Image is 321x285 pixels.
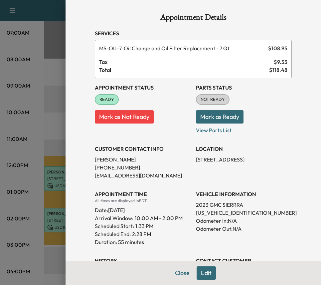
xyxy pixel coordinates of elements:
h3: CUSTOMER CONTACT INFO [95,145,191,153]
span: $ 9.53 [274,58,287,66]
p: 2:28 PM [132,230,151,238]
span: $ 108.95 [268,44,287,52]
span: READY [95,96,118,103]
span: NOT READY [197,96,229,103]
span: Oil Change and Oil Filter Replacement - 7 Qt [99,44,265,52]
button: Mark as Not Ready [95,110,154,124]
h3: VEHICLE INFORMATION [196,190,292,198]
p: [EMAIL_ADDRESS][DOMAIN_NAME] [95,171,191,179]
p: Odometer Out: N/A [196,225,292,233]
h3: Services [95,29,292,37]
p: Scheduled End: [95,230,131,238]
h3: History [95,257,191,265]
button: Edit [197,266,216,280]
p: [PHONE_NUMBER] [95,163,191,171]
p: Odometer In: N/A [196,217,292,225]
p: Arrival Window: [95,214,191,222]
button: Close [171,266,194,280]
div: All times are displayed in EDT [95,198,191,203]
p: [PERSON_NAME] [95,155,191,163]
h1: Appointment Details [95,13,292,24]
span: 10:00 AM - 2:00 PM [135,214,183,222]
h3: Parts Status [196,84,292,92]
p: View Parts List [196,124,292,134]
h3: Appointment Status [95,84,191,92]
p: 2023 GMC SIERRRA [196,201,292,209]
p: [STREET_ADDRESS] [196,155,292,163]
p: Scheduled Start: [95,222,134,230]
p: Duration: 55 minutes [95,238,191,246]
h3: CONTACT CUSTOMER [196,257,292,265]
h3: APPOINTMENT TIME [95,190,191,198]
span: $ 118.48 [269,66,287,74]
span: Total [99,66,269,74]
div: Date: [DATE] [95,203,191,214]
h3: LOCATION [196,145,292,153]
p: [US_VEHICLE_IDENTIFICATION_NUMBER] [196,209,292,217]
button: Mark as Ready [196,110,243,124]
p: 1:33 PM [135,222,153,230]
span: Tax [99,58,274,66]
